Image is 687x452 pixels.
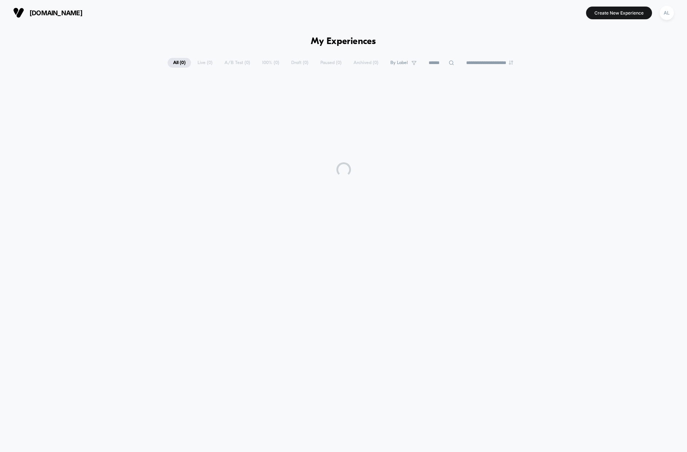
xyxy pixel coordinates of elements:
img: Visually logo [13,7,24,18]
span: [DOMAIN_NAME] [30,9,82,17]
button: AL [657,5,676,20]
div: AL [660,6,674,20]
h1: My Experiences [311,36,376,47]
button: [DOMAIN_NAME] [11,7,85,19]
span: By Label [390,60,408,66]
span: All ( 0 ) [168,58,191,68]
img: end [509,60,513,65]
button: Create New Experience [586,7,652,19]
